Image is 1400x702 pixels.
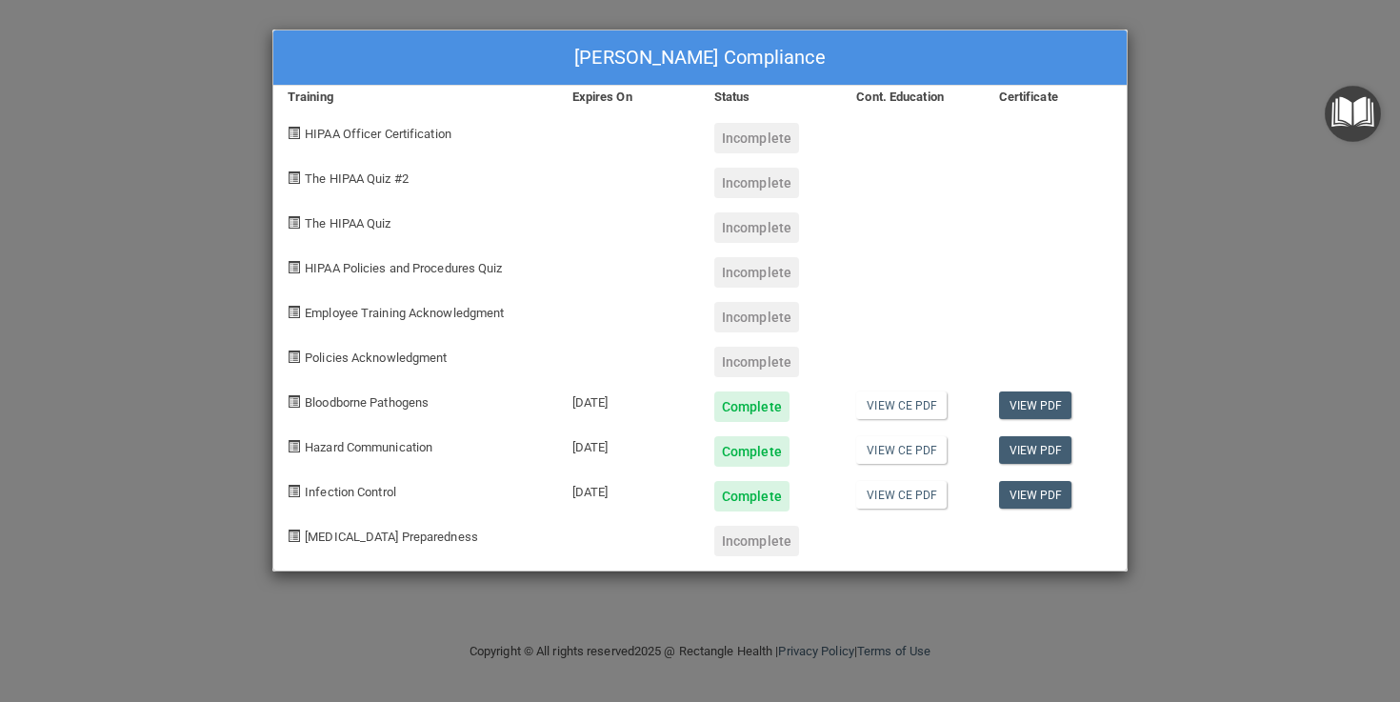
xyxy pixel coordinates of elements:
[305,306,504,320] span: Employee Training Acknowledgment
[305,395,429,410] span: Bloodborne Pathogens
[714,391,790,422] div: Complete
[999,481,1072,509] a: View PDF
[558,422,700,467] div: [DATE]
[700,86,842,109] div: Status
[714,436,790,467] div: Complete
[273,30,1127,86] div: [PERSON_NAME] Compliance
[985,86,1127,109] div: Certificate
[714,212,799,243] div: Incomplete
[856,481,947,509] a: View CE PDF
[558,377,700,422] div: [DATE]
[305,351,447,365] span: Policies Acknowledgment
[856,391,947,419] a: View CE PDF
[305,261,502,275] span: HIPAA Policies and Procedures Quiz
[305,171,409,186] span: The HIPAA Quiz #2
[305,440,432,454] span: Hazard Communication
[714,347,799,377] div: Incomplete
[714,168,799,198] div: Incomplete
[856,436,947,464] a: View CE PDF
[999,391,1072,419] a: View PDF
[714,257,799,288] div: Incomplete
[842,86,984,109] div: Cont. Education
[558,86,700,109] div: Expires On
[714,123,799,153] div: Incomplete
[305,127,451,141] span: HIPAA Officer Certification
[1325,86,1381,142] button: Open Resource Center
[305,485,396,499] span: Infection Control
[714,481,790,511] div: Complete
[273,86,558,109] div: Training
[558,467,700,511] div: [DATE]
[714,526,799,556] div: Incomplete
[714,302,799,332] div: Incomplete
[999,436,1072,464] a: View PDF
[305,216,390,231] span: The HIPAA Quiz
[305,530,478,544] span: [MEDICAL_DATA] Preparedness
